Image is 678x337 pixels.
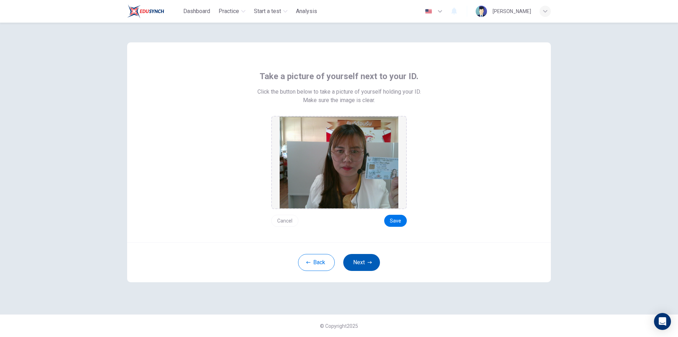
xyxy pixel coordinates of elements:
span: Practice [219,7,239,16]
span: Take a picture of yourself next to your ID. [260,71,418,82]
button: Save [384,215,407,227]
div: Open Intercom Messenger [654,313,671,330]
span: Make sure the image is clear. [303,96,375,105]
span: Analysis [296,7,317,16]
img: Train Test logo [127,4,164,18]
div: [PERSON_NAME] [493,7,531,16]
span: © Copyright 2025 [320,323,358,329]
a: Train Test logo [127,4,180,18]
span: Dashboard [183,7,210,16]
span: Start a test [254,7,281,16]
button: Analysis [293,5,320,18]
img: preview screemshot [280,117,398,208]
span: Click the button below to take a picture of yourself holding your ID. [257,88,421,96]
button: Next [343,254,380,271]
button: Dashboard [180,5,213,18]
button: Cancel [271,215,298,227]
img: en [424,9,433,14]
button: Start a test [251,5,290,18]
button: Back [298,254,335,271]
img: Profile picture [476,6,487,17]
button: Practice [216,5,248,18]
